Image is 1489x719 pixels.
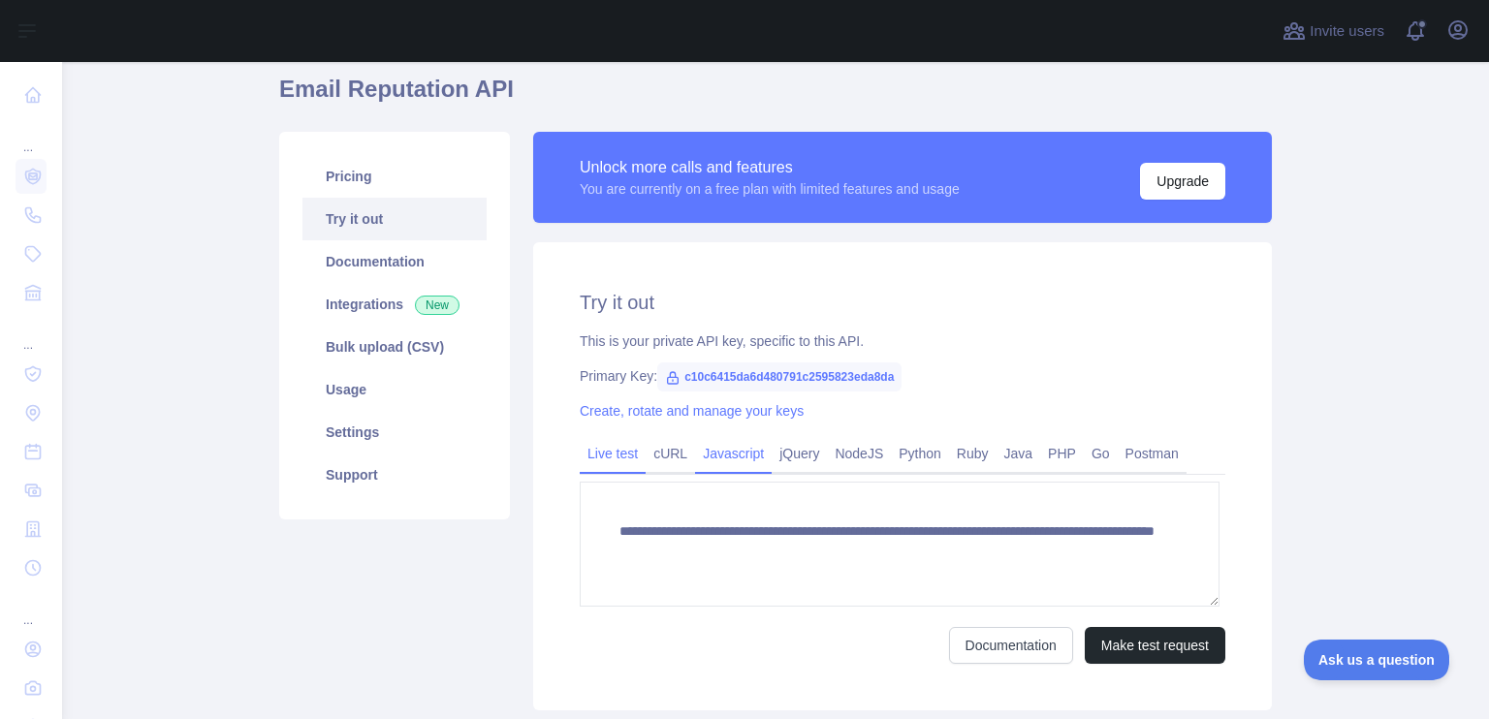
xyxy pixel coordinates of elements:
a: NodeJS [827,438,891,469]
span: Invite users [1310,20,1384,43]
a: Postman [1118,438,1187,469]
div: ... [16,116,47,155]
button: Make test request [1085,627,1225,664]
a: Python [891,438,949,469]
div: You are currently on a free plan with limited features and usage [580,179,960,199]
a: Try it out [302,198,487,240]
a: jQuery [772,438,827,469]
div: Primary Key: [580,366,1225,386]
button: Invite users [1279,16,1388,47]
button: Upgrade [1140,163,1225,200]
a: Bulk upload (CSV) [302,326,487,368]
h2: Try it out [580,289,1225,316]
a: Ruby [949,438,997,469]
a: Usage [302,368,487,411]
h1: Email Reputation API [279,74,1272,120]
div: ... [16,589,47,628]
div: Unlock more calls and features [580,156,960,179]
a: Pricing [302,155,487,198]
a: Settings [302,411,487,453]
span: New [415,296,459,315]
a: Javascript [695,438,772,469]
a: Documentation [302,240,487,283]
a: Create, rotate and manage your keys [580,403,804,419]
a: Support [302,453,487,496]
a: cURL [646,438,695,469]
div: ... [16,314,47,353]
div: This is your private API key, specific to this API. [580,331,1225,351]
a: Go [1084,438,1118,469]
iframe: Toggle Customer Support [1304,640,1450,680]
a: Java [997,438,1041,469]
a: PHP [1040,438,1084,469]
span: c10c6415da6d480791c2595823eda8da [657,362,902,391]
a: Live test [580,438,646,469]
a: Integrations New [302,283,487,326]
a: Documentation [949,627,1073,664]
